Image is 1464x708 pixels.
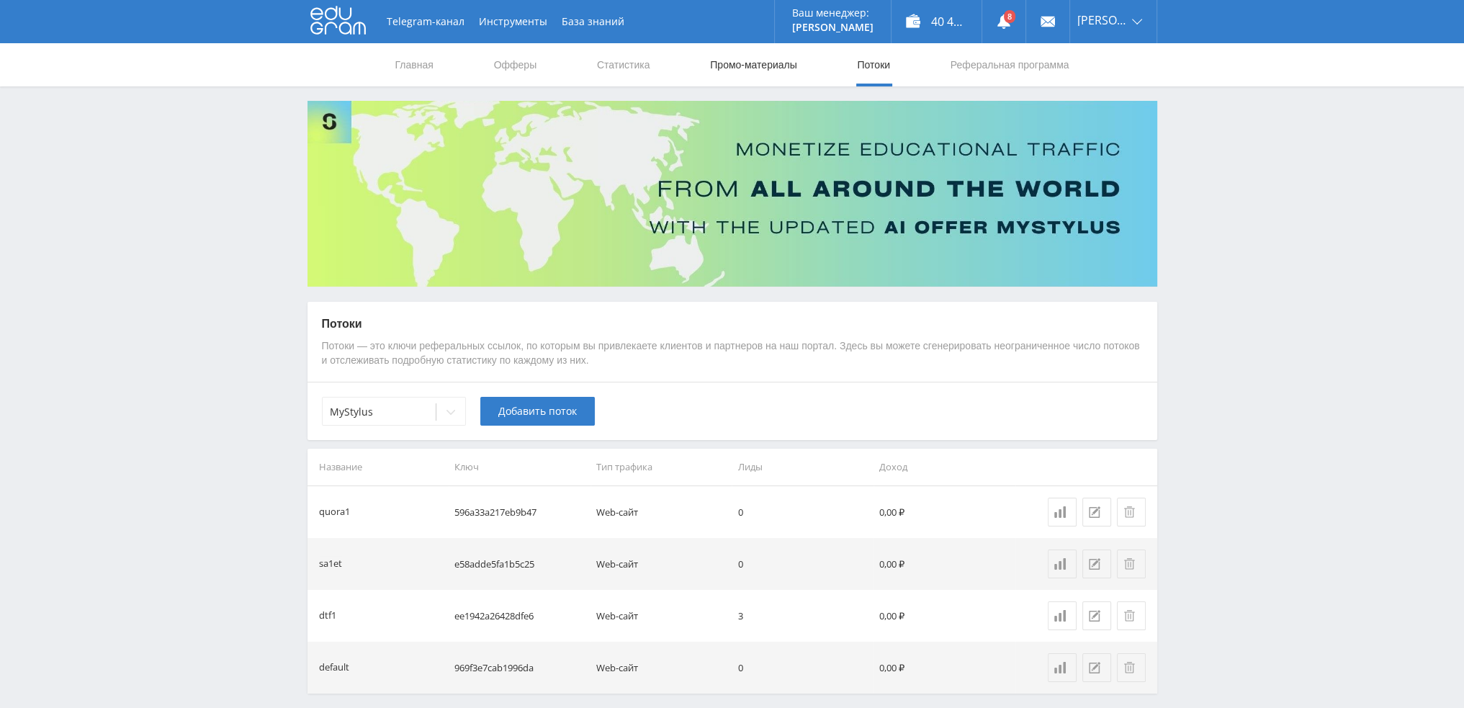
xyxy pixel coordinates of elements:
a: Статистика [1048,653,1077,682]
button: Удалить [1117,498,1146,526]
td: 596a33a217eb9b47 [449,486,590,538]
p: Потоки — это ключи реферальных ссылок, по которым вы привлекаете клиентов и партнеров на наш порт... [322,339,1143,367]
button: Редактировать [1082,653,1111,682]
td: 0,00 ₽ [874,642,1015,694]
a: Статистика [1048,550,1077,578]
button: Удалить [1117,653,1146,682]
span: [PERSON_NAME] [1077,14,1128,26]
td: 0,00 ₽ [874,590,1015,642]
button: Редактировать [1082,601,1111,630]
a: Статистика [596,43,652,86]
a: Главная [394,43,435,86]
a: Потоки [856,43,892,86]
button: Удалить [1117,601,1146,630]
td: 0 [732,486,874,538]
td: 0,00 ₽ [874,486,1015,538]
p: Потоки [322,316,1143,332]
td: 0,00 ₽ [874,538,1015,590]
td: 0 [732,538,874,590]
a: Офферы [493,43,539,86]
a: Статистика [1048,498,1077,526]
td: Web-сайт [590,642,732,694]
th: Тип трафика [590,449,732,485]
td: Web-сайт [590,590,732,642]
button: Редактировать [1082,550,1111,578]
button: Редактировать [1082,498,1111,526]
th: Лиды [732,449,874,485]
p: Ваш менеджер: [792,7,874,19]
a: Реферальная программа [949,43,1071,86]
div: default [319,660,349,676]
td: Web-сайт [590,538,732,590]
div: dtf1 [319,608,336,624]
div: sa1et [319,556,342,573]
td: e58adde5fa1b5c25 [449,538,590,590]
div: quora1 [319,504,350,521]
th: Доход [874,449,1015,485]
td: ee1942a26428dfe6 [449,590,590,642]
td: Web-сайт [590,486,732,538]
p: [PERSON_NAME] [792,22,874,33]
a: Статистика [1048,601,1077,630]
th: Название [307,449,449,485]
th: Ключ [449,449,590,485]
button: Добавить поток [480,397,595,426]
button: Удалить [1117,550,1146,578]
td: 969f3e7cab1996da [449,642,590,694]
td: 0 [732,642,874,694]
img: Banner [307,101,1157,287]
a: Промо-материалы [709,43,798,86]
span: Добавить поток [498,405,577,417]
td: 3 [732,590,874,642]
